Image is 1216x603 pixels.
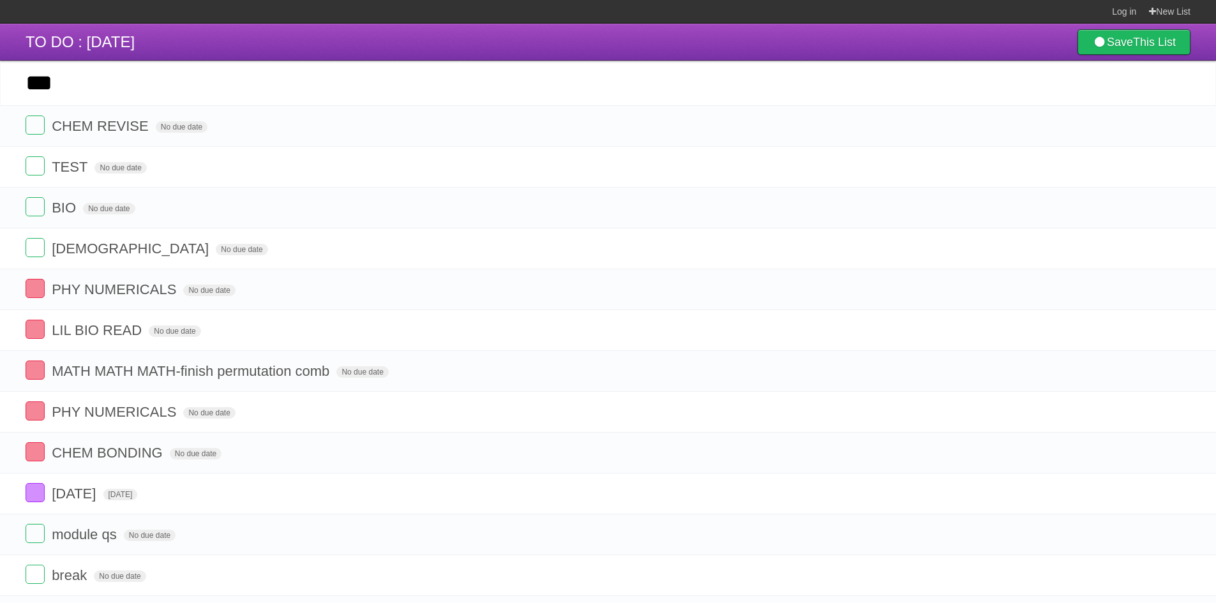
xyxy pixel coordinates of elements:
label: Done [26,361,45,380]
span: No due date [156,121,207,133]
label: Done [26,483,45,502]
a: SaveThis List [1077,29,1190,55]
span: break [52,567,90,583]
span: No due date [94,162,146,174]
span: No due date [336,366,388,378]
span: BIO [52,200,79,216]
span: No due date [94,570,146,582]
label: Done [26,401,45,421]
label: Done [26,565,45,584]
span: No due date [183,407,235,419]
span: No due date [216,244,267,255]
span: No due date [183,285,235,296]
label: Done [26,197,45,216]
span: No due date [170,448,221,459]
span: No due date [83,203,135,214]
label: Done [26,279,45,298]
span: [DATE] [103,489,138,500]
span: LIL BIO READ [52,322,145,338]
label: Done [26,442,45,461]
span: PHY NUMERICALS [52,404,179,420]
span: module qs [52,526,120,542]
span: No due date [149,325,200,337]
label: Done [26,524,45,543]
span: MATH MATH MATH-finish permutation comb [52,363,333,379]
label: Done [26,156,45,175]
label: Done [26,238,45,257]
span: CHEM REVISE [52,118,152,134]
span: CHEM BONDING [52,445,166,461]
span: [DEMOGRAPHIC_DATA] [52,241,212,257]
label: Done [26,115,45,135]
span: PHY NUMERICALS [52,281,179,297]
span: [DATE] [52,486,99,502]
span: TO DO : [DATE] [26,33,135,50]
label: Done [26,320,45,339]
b: This List [1133,36,1176,48]
span: TEST [52,159,91,175]
span: No due date [124,530,176,541]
